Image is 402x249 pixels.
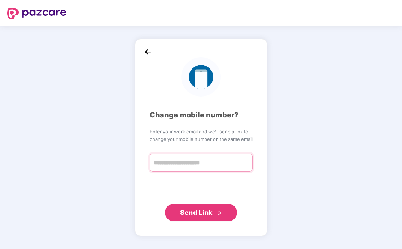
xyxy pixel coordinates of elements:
span: Enter your work email and we’ll send a link to [150,128,253,135]
button: Send Linkdouble-right [165,204,237,221]
span: Send Link [180,209,213,216]
div: Change mobile number? [150,110,253,121]
span: double-right [217,211,222,215]
img: back_icon [143,46,153,57]
span: change your mobile number on the same email [150,135,253,143]
img: logo [181,57,220,97]
img: logo [7,8,66,19]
